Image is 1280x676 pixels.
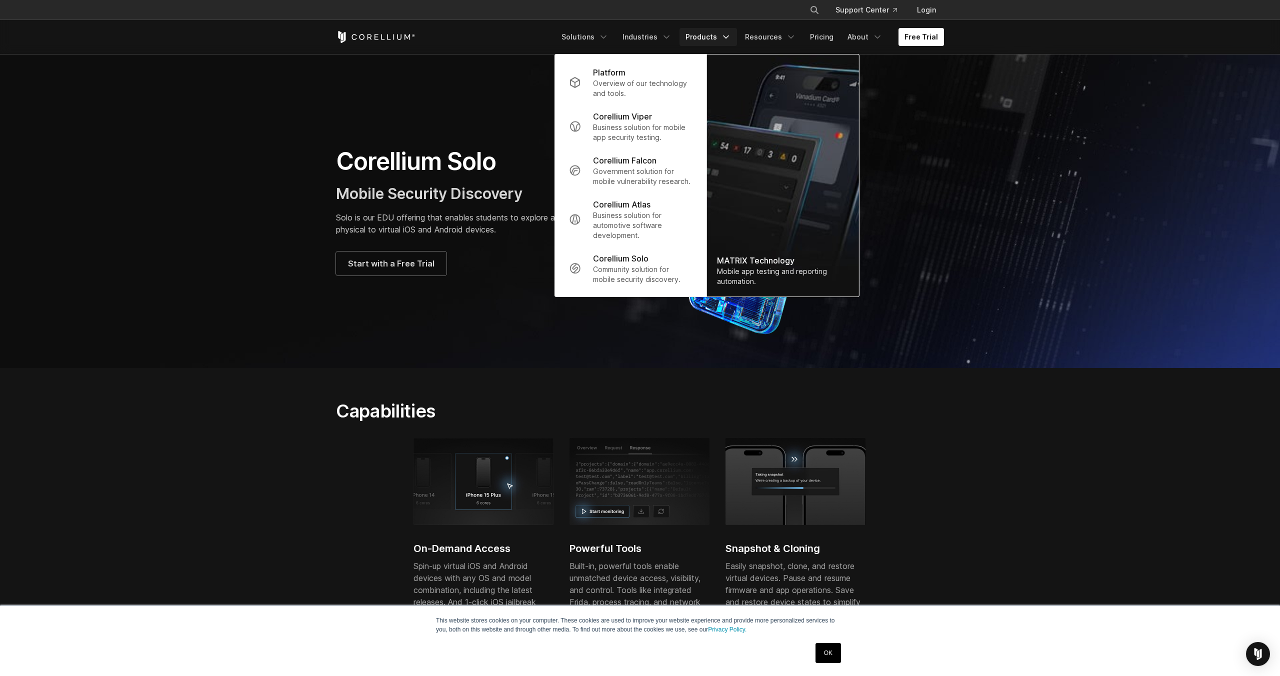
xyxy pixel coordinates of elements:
h1: Corellium Solo [336,146,630,176]
a: MATRIX Technology Mobile app testing and reporting automation. [707,54,859,296]
p: Solo is our EDU offering that enables students to explore and shift work from physical to virtual... [336,211,630,235]
span: Mobile Security Discovery [336,184,522,202]
a: Corellium Falcon Government solution for mobile vulnerability research. [561,148,700,192]
p: Corellium Atlas [593,198,650,210]
p: Community solution for mobile security discovery. [593,264,692,284]
a: Products [679,28,737,46]
div: Navigation Menu [555,28,944,46]
h2: Powerful Tools [569,541,709,556]
a: Corellium Solo Community solution for mobile security discovery. [561,246,700,290]
p: Built-in, powerful tools enable unmatched device access, visibility, and control. Tools like inte... [569,560,709,644]
a: Corellium Home [336,31,415,43]
a: Privacy Policy. [708,626,746,633]
p: Overview of our technology and tools. [593,78,692,98]
div: Mobile app testing and reporting automation. [717,266,849,286]
p: Business solution for automotive software development. [593,210,692,240]
a: Platform Overview of our technology and tools. [561,60,700,104]
p: Platform [593,66,625,78]
a: Corellium Viper Business solution for mobile app security testing. [561,104,700,148]
img: Matrix_WebNav_1x [707,54,859,296]
img: Powerful Tools enabling unmatched device access, visibility, and control [569,438,709,525]
p: Spin-up virtual iOS and Android devices with any OS and model combination, including the latest r... [413,560,553,644]
img: iPhone 17 Plus; 6 cores [413,438,553,525]
button: Search [805,1,823,19]
div: Open Intercom Messenger [1246,642,1270,666]
a: Pricing [804,28,839,46]
a: Corellium Atlas Business solution for automotive software development. [561,192,700,246]
p: Corellium Viper [593,110,652,122]
p: Corellium Solo [593,252,648,264]
h2: On-Demand Access [413,541,553,556]
a: Solutions [555,28,614,46]
span: Start with a Free Trial [348,257,434,269]
a: Login [909,1,944,19]
a: Support Center [827,1,905,19]
a: Free Trial [898,28,944,46]
a: OK [815,643,841,663]
p: Government solution for mobile vulnerability research. [593,166,692,186]
h2: Capabilities [336,400,734,422]
a: Industries [616,28,677,46]
p: Business solution for mobile app security testing. [593,122,692,142]
div: MATRIX Technology [717,254,849,266]
a: Start with a Free Trial [336,251,446,275]
img: Process of taking snapshot and creating a backup of the iPhone virtual device. [725,438,865,525]
a: About [841,28,888,46]
a: Resources [739,28,802,46]
p: Easily snapshot, clone, and restore virtual devices. Pause and resume firmware and app operations... [725,560,865,632]
h2: Snapshot & Cloning [725,541,865,556]
div: Navigation Menu [797,1,944,19]
p: Corellium Falcon [593,154,656,166]
p: This website stores cookies on your computer. These cookies are used to improve your website expe... [436,616,844,634]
